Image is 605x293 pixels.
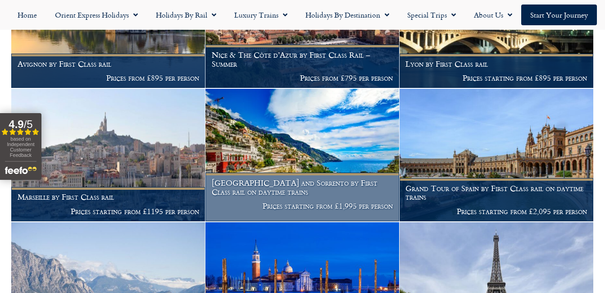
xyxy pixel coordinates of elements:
[46,5,147,25] a: Orient Express Holidays
[205,89,400,221] a: [GEOGRAPHIC_DATA] and Sorrento by First Class rail on daytime trains Prices starting from £1,995 ...
[405,184,587,201] h1: Grand Tour of Spain by First Class rail on daytime trains
[5,5,600,25] nav: Menu
[18,192,199,201] h1: Marseille by First Class rail
[18,207,199,216] p: Prices starting from £1195 per person
[225,5,296,25] a: Luxury Trains
[405,73,587,82] p: Prices starting from £895 per person
[400,89,594,221] a: Grand Tour of Spain by First Class rail on daytime trains Prices starting from £2,095 per person
[18,60,199,69] h1: Avignon by First Class rail
[212,179,393,196] h1: [GEOGRAPHIC_DATA] and Sorrento by First Class rail on daytime trains
[147,5,225,25] a: Holidays by Rail
[405,207,587,216] p: Prices starting from £2,095 per person
[521,5,597,25] a: Start your Journey
[296,5,398,25] a: Holidays by Destination
[398,5,465,25] a: Special Trips
[18,73,199,82] p: Prices from £895 per person
[465,5,521,25] a: About Us
[11,89,205,221] a: Marseille by First Class rail Prices starting from £1195 per person
[212,50,393,68] h1: Nice & The Côte d’Azur by First Class Rail – Summer
[405,60,587,69] h1: Lyon by First Class rail
[212,73,393,82] p: Prices from £795 per person
[212,201,393,211] p: Prices starting from £1,995 per person
[9,5,46,25] a: Home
